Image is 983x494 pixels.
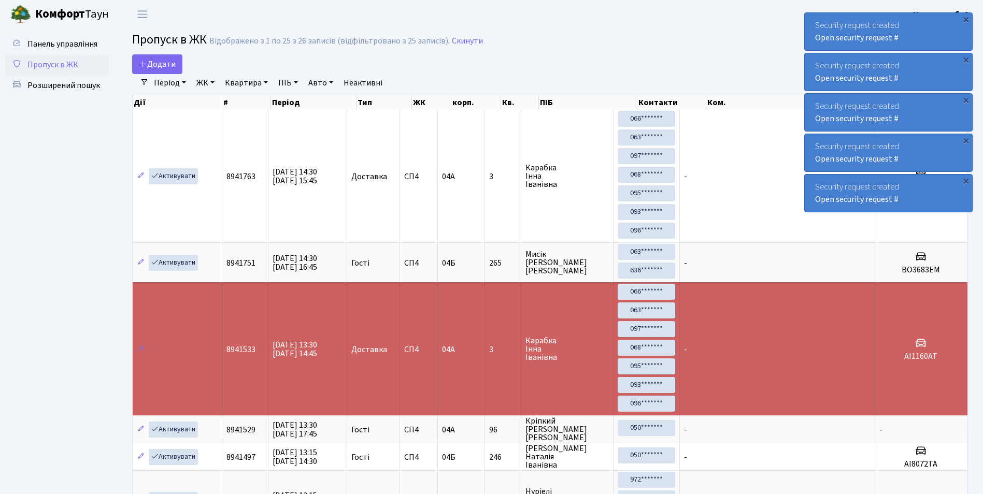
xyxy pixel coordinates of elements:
span: 8941751 [226,257,255,269]
th: Дії [133,95,222,110]
b: Комфорт [35,6,85,22]
span: Доставка [351,172,387,181]
span: - [684,424,687,435]
h5: ВО3683ЕМ [879,265,963,275]
div: Security request created [805,134,972,171]
span: 04А [442,171,455,182]
th: корп. [451,95,501,110]
span: - [879,424,882,435]
span: 04А [442,344,455,355]
span: [DATE] 13:15 [DATE] 14:30 [273,447,317,467]
span: 04А [442,424,455,435]
img: logo.png [10,4,31,25]
a: Консьєрж б. 4. [913,8,971,21]
span: [DATE] 13:30 [DATE] 14:45 [273,339,317,359]
span: 04Б [442,452,455,463]
span: 246 [489,453,516,461]
a: Додати [132,54,182,74]
th: Ком. [706,95,908,110]
a: Open security request # [815,32,899,43]
span: 265 [489,259,516,267]
span: 8941529 [226,424,255,435]
span: Панель управління [27,38,97,50]
th: ЖК [412,95,452,110]
span: 8941533 [226,344,255,355]
span: [DATE] 14:30 [DATE] 15:45 [273,166,317,186]
div: × [961,135,971,146]
th: ПІБ [539,95,637,110]
span: Додати [139,59,176,70]
span: Мисік [PERSON_NAME] [PERSON_NAME] [525,250,609,275]
th: Тип [357,95,411,110]
span: [PERSON_NAME] Наталія Іванівна [525,444,609,469]
div: Security request created [805,13,972,50]
a: Панель управління [5,34,109,54]
span: СП4 [404,426,433,434]
span: Таун [35,6,109,23]
a: Активувати [149,422,198,438]
span: Розширений пошук [27,80,100,91]
span: Гості [351,426,369,434]
span: [DATE] 13:30 [DATE] 17:45 [273,419,317,440]
a: Розширений пошук [5,75,109,96]
span: СП4 [404,259,433,267]
a: Пропуск в ЖК [5,54,109,75]
span: - [684,257,687,269]
h5: АІ1160АТ [879,352,963,361]
span: - [684,171,687,182]
a: ЖК [192,74,219,92]
span: Гості [351,259,369,267]
a: Скинути [452,36,483,46]
span: Карабка Інна Іванівна [525,164,609,188]
th: # [222,95,271,110]
span: СП4 [404,453,433,461]
span: - [684,344,687,355]
a: Open security request # [815,72,899,84]
h5: АІ8072ТА [879,459,963,469]
div: Security request created [805,175,972,212]
span: Доставка [351,345,387,354]
span: СП4 [404,172,433,181]
div: × [961,176,971,186]
a: Open security request # [815,194,899,205]
span: 8941497 [226,452,255,463]
div: Security request created [805,94,972,131]
span: 8941763 [226,171,255,182]
span: 04Б [442,257,455,269]
div: × [961,95,971,105]
span: 3 [489,172,516,181]
span: - [684,452,687,463]
span: 3 [489,345,516,354]
a: Активувати [149,168,198,184]
span: Пропуск в ЖК [132,31,207,49]
a: Активувати [149,449,198,465]
a: Квартира [221,74,272,92]
div: × [961,54,971,65]
a: Open security request # [815,153,899,165]
span: Карабка Інна Іванівна [525,337,609,361]
div: Security request created [805,53,972,91]
div: × [961,14,971,24]
th: Період [271,95,357,110]
a: Неактивні [339,74,387,92]
button: Переключити навігацію [130,6,155,23]
b: Консьєрж б. 4. [913,9,971,20]
span: Пропуск в ЖК [27,59,78,70]
th: Кв. [501,95,539,110]
span: [DATE] 14:30 [DATE] 16:45 [273,253,317,273]
a: Open security request # [815,113,899,124]
a: ПІБ [274,74,302,92]
a: Активувати [149,255,198,271]
span: 96 [489,426,516,434]
a: Авто [304,74,337,92]
span: Кріпкий [PERSON_NAME] [PERSON_NAME] [525,417,609,442]
th: Контакти [637,95,706,110]
a: Період [150,74,190,92]
div: Відображено з 1 по 25 з 26 записів (відфільтровано з 25 записів). [209,36,450,46]
span: Гості [351,453,369,461]
span: СП4 [404,345,433,354]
